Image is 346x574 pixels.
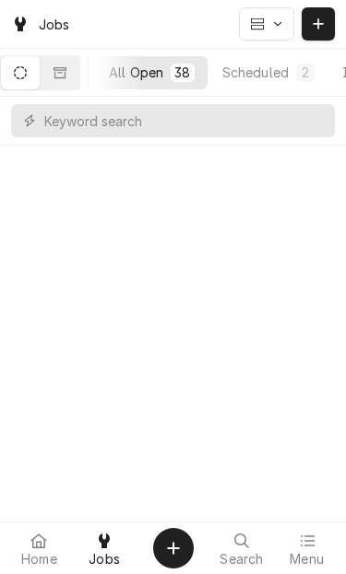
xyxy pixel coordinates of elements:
a: Search [210,526,274,570]
a: Menu [275,526,339,570]
div: 2 [300,63,311,82]
button: Create Object [153,528,194,568]
a: Jobs [73,526,137,570]
span: Jobs [89,552,120,567]
div: Scheduled [222,63,289,82]
span: Search [220,552,263,567]
div: 38 [174,63,190,82]
span: Menu [290,552,324,567]
div: All Open [109,63,163,82]
input: Keyword search [44,104,326,137]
